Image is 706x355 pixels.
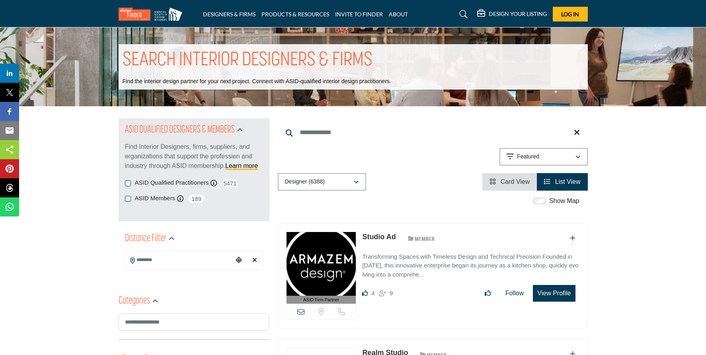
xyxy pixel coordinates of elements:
a: Learn more [225,162,258,169]
div: Clear search location [249,252,261,269]
a: INVITE TO FINDER [335,11,383,18]
span: 9 [390,290,393,296]
a: Transforming Spaces with Timeless Design and Technical Precision Founded in [DATE], this innovati... [362,248,579,279]
img: ASID Members Badge Icon [404,234,439,244]
p: Find Interior Designers, firms, suppliers, and organizations that support the profession and indu... [125,142,263,171]
button: Log In [553,7,588,21]
span: ASID Firm Partner [303,296,339,303]
button: View Profile [533,285,575,302]
button: Featured [499,148,588,166]
li: Card View [482,173,537,191]
label: ASID Qualified Practitioners [135,178,209,187]
input: Search Keyword [278,123,588,142]
span: Card View [501,178,530,185]
span: 4 [371,290,374,296]
h2: ASID QUALIFIED DESIGNERS & MEMBERS [125,123,235,137]
input: ASID Members checkbox [125,196,131,202]
a: View List [544,178,580,185]
a: Search [452,8,473,21]
h2: Distance Filter [125,232,166,246]
img: Site Logo [119,8,186,21]
p: Studio Ad [362,232,396,242]
p: Featured [517,153,539,161]
input: Search Location [125,252,233,268]
button: Designer (6388) [278,173,366,191]
div: Followers [379,289,393,298]
p: Find the interior design partner for your next project. Connect with ASID-qualified interior desi... [123,78,391,86]
i: Likes [362,290,368,296]
div: Choose your current location [233,252,245,269]
a: Studio Ad [362,233,396,241]
a: Add To List [570,235,575,242]
span: 189 [187,194,205,204]
span: List View [555,178,581,185]
h1: SEARCH INTERIOR DESIGNERS & FIRMS [123,48,373,73]
a: DESIGNERS & FIRMS [203,11,255,18]
p: Transforming Spaces with Timeless Design and Technical Precision Founded in [DATE], this innovati... [362,252,579,279]
h5: DESIGN YOUR LISTING [489,10,547,18]
button: Like listing [480,285,496,301]
img: Studio Ad [287,232,356,296]
input: ASID Qualified Practitioners checkbox [125,180,131,186]
h2: Categories [119,294,150,308]
button: Follow [500,285,529,301]
a: ABOUT [389,11,408,18]
div: DESIGN YOUR LISTING [477,10,547,19]
input: Search Category [119,314,269,331]
span: Log In [561,11,579,18]
a: View Card [490,178,530,185]
p: Designer (6388) [285,178,325,186]
label: ASID Members [135,194,176,203]
li: List View [537,173,587,191]
a: ASID Firm Partner [287,232,356,304]
label: Show Map [549,196,579,206]
span: 5471 [221,178,239,188]
a: PRODUCTS & RESOURCES [261,11,329,18]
